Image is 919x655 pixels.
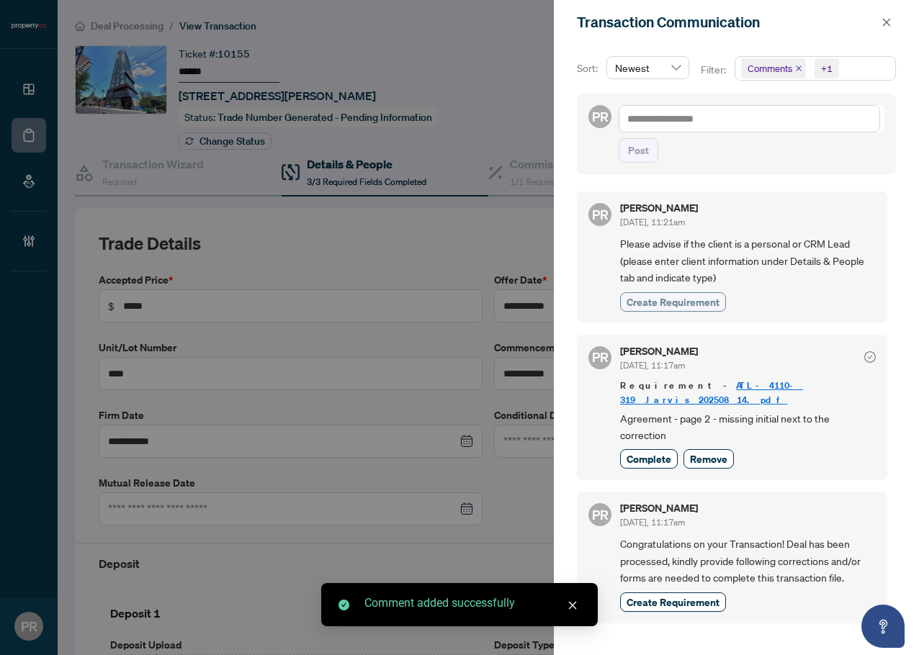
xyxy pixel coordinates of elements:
[620,449,678,469] button: Complete
[577,12,877,33] div: Transaction Communication
[620,292,726,312] button: Create Requirement
[627,451,671,466] span: Complete
[620,346,698,356] h5: [PERSON_NAME]
[620,235,876,286] span: Please advise if the client is a personal or CRM Lead (please enter client information under Deta...
[620,410,876,444] span: Agreement - page 2 - missing initial next to the correction
[568,600,578,610] span: close
[620,503,698,513] h5: [PERSON_NAME]
[577,60,601,76] p: Sort:
[620,203,698,213] h5: [PERSON_NAME]
[620,517,685,528] span: [DATE], 11:17am
[861,605,905,648] button: Open asap
[364,595,580,612] div: Comment added successfully
[620,379,803,406] a: ATL-4110-319_Jarvis_20250814.pdf
[592,505,609,525] span: PR
[683,449,734,469] button: Remove
[592,204,609,225] span: PR
[864,351,876,363] span: check-circle
[620,379,876,407] span: Requirement -
[620,592,726,612] button: Create Requirement
[627,294,719,310] span: Create Requirement
[690,451,727,466] span: Remove
[882,17,892,27] span: close
[795,65,802,72] span: close
[627,595,719,610] span: Create Requirement
[565,597,580,613] a: Close
[620,360,685,371] span: [DATE], 11:17am
[619,138,658,163] button: Post
[615,57,681,78] span: Newest
[592,347,609,367] span: PR
[748,61,792,76] span: Comments
[620,217,685,227] span: [DATE], 11:21am
[620,536,876,586] span: Congratulations on your Transaction! Deal has been processed, kindly provide following correction...
[821,61,833,76] div: +1
[701,62,728,78] p: Filter:
[741,58,806,78] span: Comments
[339,600,349,610] span: check-circle
[592,107,609,127] span: PR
